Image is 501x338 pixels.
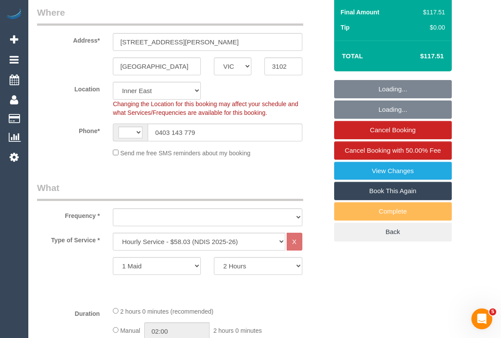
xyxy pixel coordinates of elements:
span: 5 [489,308,496,315]
div: $0.00 [420,23,445,32]
a: Cancel Booking [334,121,452,139]
iframe: Intercom live chat [471,308,492,329]
label: Location [30,82,106,94]
a: View Changes [334,162,452,180]
input: Suburb* [113,57,201,75]
div: $117.51 [420,8,445,17]
span: Send me free SMS reminders about my booking [120,150,251,157]
label: Tip [341,23,350,32]
span: 2 hours 0 minutes [213,327,262,334]
label: Final Amount [341,8,379,17]
legend: Where [37,6,303,26]
span: 2 hours 0 minutes (recommended) [120,308,213,315]
span: Changing the Location for this booking may affect your schedule and what Services/Frequencies are... [113,100,298,116]
legend: What [37,181,303,201]
label: Frequency * [30,208,106,220]
a: Cancel Booking with 50.00% Fee [334,141,452,160]
input: Post Code* [264,57,302,75]
a: Back [334,223,452,241]
label: Phone* [30,124,106,135]
label: Duration [30,306,106,318]
label: Type of Service * [30,233,106,244]
strong: Total [342,52,363,60]
h4: $117.51 [394,53,443,60]
input: Phone* [148,124,302,141]
span: Cancel Booking with 50.00% Fee [345,147,441,154]
span: Manual [120,327,140,334]
label: Address* [30,33,106,45]
img: Automaid Logo [5,9,23,21]
a: Book This Again [334,182,452,200]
